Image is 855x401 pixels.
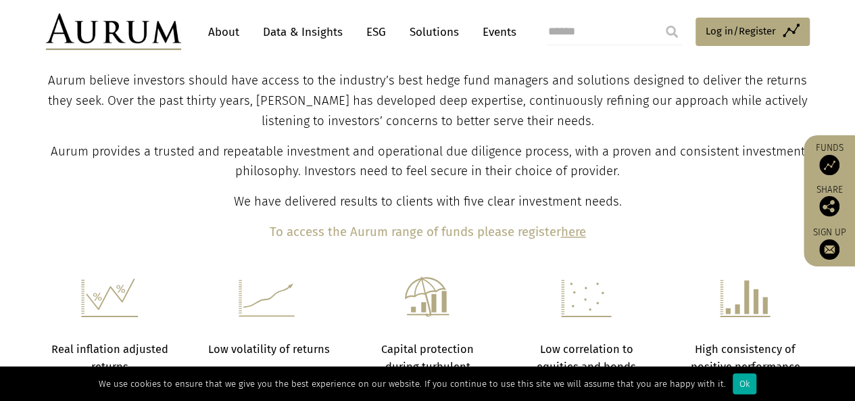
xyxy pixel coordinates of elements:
[51,343,168,373] strong: Real inflation adjusted returns
[819,196,839,216] img: Share this post
[48,73,808,128] span: Aurum believe investors should have access to the industry’s best hedge fund managers and solutio...
[270,225,561,239] b: To access the Aurum range of funds please register
[733,373,756,394] div: Ok
[561,225,586,239] a: here
[403,20,466,45] a: Solutions
[819,155,839,175] img: Access Funds
[537,343,636,373] strong: Low correlation to equities and bonds
[476,20,516,45] a: Events
[46,14,181,50] img: Aurum
[691,343,800,373] strong: High consistency of positive performance
[706,23,776,39] span: Log in/Register
[810,227,848,260] a: Sign up
[658,18,685,45] input: Submit
[810,142,848,175] a: Funds
[207,343,329,356] strong: Low volatility of returns
[256,20,349,45] a: Data & Insights
[819,239,839,260] img: Sign up to our newsletter
[810,185,848,216] div: Share
[381,343,474,392] strong: Capital protection during turbulent markets
[51,144,805,179] span: Aurum provides a trusted and repeatable investment and operational due diligence process, with a ...
[201,20,246,45] a: About
[234,194,622,209] span: We have delivered results to clients with five clear investment needs.
[695,18,810,46] a: Log in/Register
[360,20,393,45] a: ESG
